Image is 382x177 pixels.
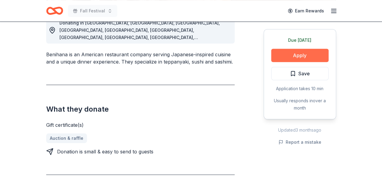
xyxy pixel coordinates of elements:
div: Application takes 10 min [271,85,329,92]
a: Earn Rewards [284,5,328,16]
a: Auction & raffle [46,133,87,143]
span: Save [298,70,310,77]
div: Due [DATE] [271,37,329,44]
div: Updated 3 months ago [264,126,336,134]
button: Fall Festival [68,5,117,17]
a: Home [46,4,63,18]
div: Donation is small & easy to send to guests [57,148,153,155]
div: Benihana is an American restaurant company serving Japanese-inspired cuisine and a unique dinner ... [46,51,235,65]
button: Save [271,67,329,80]
div: Usually responds in over a month [271,97,329,112]
button: Report a mistake [278,139,321,146]
span: Fall Festival [80,7,105,15]
button: Apply [271,49,329,62]
div: Gift certificate(s) [46,121,235,129]
h2: What they donate [46,104,235,114]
